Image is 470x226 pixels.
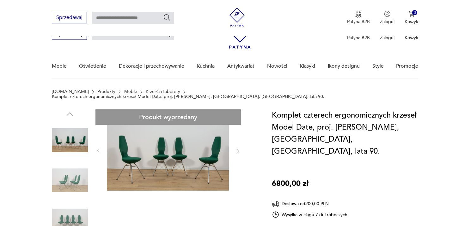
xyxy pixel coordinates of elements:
a: Kuchnia [197,54,215,78]
a: Meble [52,54,67,78]
a: Meble [124,89,137,94]
a: Krzesła i taborety [146,89,180,94]
img: Ikona koszyka [408,11,415,17]
a: Antykwariat [227,54,254,78]
p: 6800,00 zł [272,178,308,190]
p: Koszyk [405,19,418,25]
a: Produkty [97,89,115,94]
a: Promocje [396,54,418,78]
button: Patyna B2B [347,11,370,25]
img: Ikonka użytkownika [384,11,390,17]
a: Ikony designu [328,54,360,78]
img: Patyna - sklep z meblami i dekoracjami vintage [228,8,247,27]
p: Zaloguj [380,35,394,41]
img: Ikona medalu [355,11,362,18]
button: Sprzedawaj [52,12,87,23]
a: Dekoracje i przechowywanie [119,54,184,78]
h1: Komplet czterech ergonomicznych krzeseł Model Date, proj. [PERSON_NAME], [GEOGRAPHIC_DATA], [GEOG... [272,109,418,157]
p: Patyna B2B [347,19,370,25]
div: Wysyłka w ciągu 7 dni roboczych [272,211,348,218]
a: Oświetlenie [79,54,106,78]
p: Koszyk [405,35,418,41]
button: Zaloguj [380,11,394,25]
a: [DOMAIN_NAME] [52,89,89,94]
a: Style [372,54,384,78]
a: Sprzedawaj [52,32,87,37]
a: Klasyki [300,54,315,78]
img: Zdjęcie produktu Komplet czterech ergonomicznych krzeseł Model Date, proj. Olav Eldoy, Stokke, No... [52,162,88,199]
div: Produkt wyprzedany [95,109,241,125]
div: 0 [412,10,418,15]
p: Zaloguj [380,19,394,25]
img: Ikona dostawy [272,200,279,208]
button: 0Koszyk [405,11,418,25]
img: Zdjęcie produktu Komplet czterech ergonomicznych krzeseł Model Date, proj. Olav Eldoy, Stokke, No... [107,109,229,191]
a: Nowości [267,54,287,78]
a: Sprzedawaj [52,16,87,20]
button: Szukaj [163,14,171,21]
p: Komplet czterech ergonomicznych krzeseł Model Date, proj. [PERSON_NAME], [GEOGRAPHIC_DATA], [GEOG... [52,94,324,99]
a: Ikona medaluPatyna B2B [347,11,370,25]
img: Zdjęcie produktu Komplet czterech ergonomicznych krzeseł Model Date, proj. Olav Eldoy, Stokke, No... [52,122,88,158]
p: Patyna B2B [347,35,370,41]
div: Dostawa od 200,00 PLN [272,200,348,208]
